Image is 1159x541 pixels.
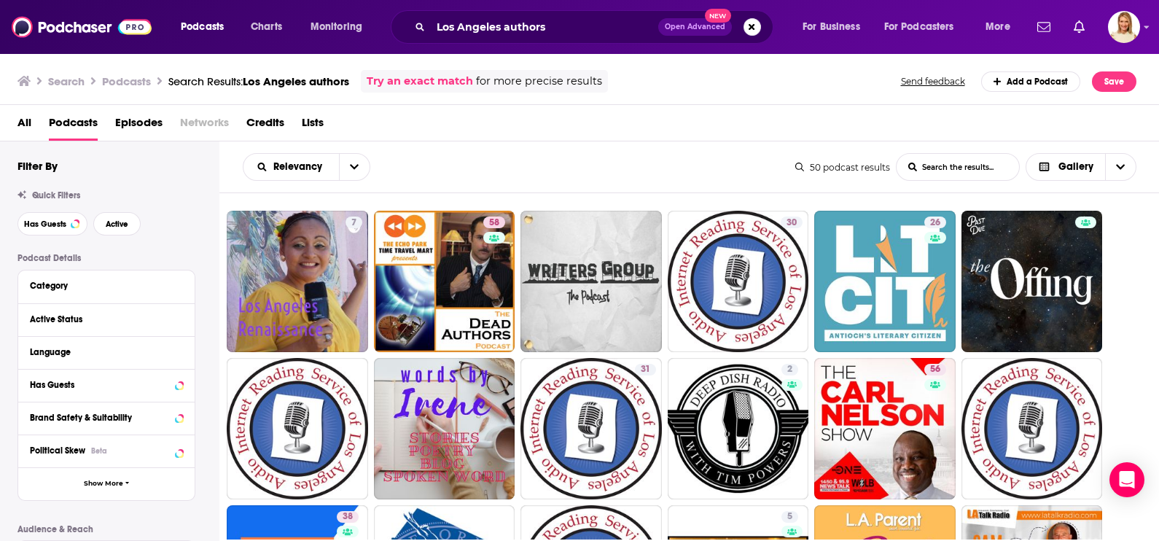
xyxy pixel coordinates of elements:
a: Try an exact match [367,73,473,90]
span: 5 [787,510,792,524]
button: open menu [975,15,1029,39]
a: All [17,111,31,141]
a: Episodes [115,111,163,141]
a: 56 [924,364,946,375]
a: Add a Podcast [981,71,1081,92]
div: Search Results: [168,74,349,88]
span: 56 [930,362,940,377]
button: Show profile menu [1108,11,1140,43]
a: Show notifications dropdown [1068,15,1090,39]
a: Search Results:Los Angeles authors [168,74,349,88]
a: 2 [781,364,798,375]
span: Show More [84,480,123,488]
a: Show notifications dropdown [1031,15,1056,39]
span: 26 [930,216,940,230]
button: Category [30,276,183,295]
span: 2 [787,362,792,377]
button: open menu [243,162,339,172]
button: Has Guests [17,212,87,236]
div: Category [30,281,173,291]
h3: Podcasts [102,74,151,88]
button: Choose View [1026,153,1137,181]
p: Audience & Reach [17,524,195,534]
button: Political SkewBeta [30,441,183,459]
a: Lists [302,111,324,141]
button: Active [93,212,141,236]
span: More [986,17,1010,37]
h2: Choose List sort [243,153,370,181]
span: Political Skew [30,445,85,456]
a: Charts [241,15,291,39]
span: Has Guests [24,220,66,228]
a: 30 [781,217,803,228]
div: Language [30,347,173,357]
img: Podchaser - Follow, Share and Rate Podcasts [12,13,152,41]
button: open menu [792,15,878,39]
button: open menu [300,15,381,39]
span: Relevancy [273,162,327,172]
a: 2 [668,358,809,499]
span: 31 [641,362,650,377]
a: 26 [814,211,956,352]
a: 56 [814,358,956,499]
span: New [705,9,731,23]
p: Podcast Details [17,253,195,263]
div: 50 podcast results [795,162,890,173]
div: Brand Safety & Suitability [30,413,171,423]
div: Search podcasts, credits, & more... [405,10,787,44]
a: 31 [635,364,656,375]
img: User Profile [1108,11,1140,43]
span: 58 [489,216,499,230]
div: Open Intercom Messenger [1109,462,1144,497]
span: Logged in as leannebush [1108,11,1140,43]
a: Credits [246,111,284,141]
span: Networks [180,111,229,141]
span: Gallery [1058,162,1093,172]
span: 38 [343,510,353,524]
h3: Search [48,74,85,88]
span: Los Angeles authors [243,74,349,88]
button: Brand Safety & Suitability [30,408,183,427]
a: 7 [227,211,368,352]
span: Monitoring [311,17,362,37]
a: 38 [337,511,359,523]
a: 30 [668,211,809,352]
input: Search podcasts, credits, & more... [431,15,658,39]
span: Quick Filters [32,190,80,201]
button: open menu [339,154,370,180]
button: Show More [18,467,195,500]
button: Active Status [30,310,183,328]
span: For Podcasters [884,17,954,37]
a: 58 [374,211,515,352]
button: Has Guests [30,375,183,394]
div: Active Status [30,314,173,324]
a: 58 [483,217,505,228]
span: Podcasts [181,17,224,37]
button: Open AdvancedNew [658,18,732,36]
a: 26 [924,217,946,228]
a: 7 [346,217,362,228]
span: for more precise results [476,73,602,90]
a: 5 [781,511,798,523]
span: 30 [787,216,797,230]
button: open menu [875,15,975,39]
span: Charts [251,17,282,37]
a: 31 [520,358,662,499]
span: Open Advanced [665,23,725,31]
button: Send feedback [897,75,969,87]
button: Language [30,343,183,361]
a: Podcasts [49,111,98,141]
span: Active [106,220,128,228]
span: 7 [351,216,356,230]
h2: Filter By [17,159,58,173]
button: open menu [171,15,243,39]
div: Beta [91,446,107,456]
span: For Business [803,17,860,37]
